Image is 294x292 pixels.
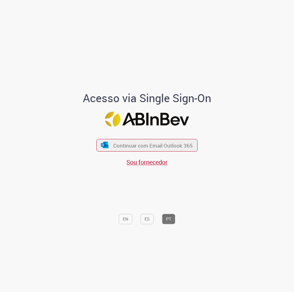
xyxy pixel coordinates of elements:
[126,158,168,166] a: Sou fornecedor
[96,139,198,152] button: ícone Azure/Microsoft 360 Continuar com Email Outlook 365
[119,214,132,224] button: EN
[141,214,154,224] button: ES
[105,112,189,127] img: Logo ABInBev
[113,142,193,149] span: Continuar com Email Outlook 365
[37,92,257,104] h1: Acesso via Single Sign-On
[162,214,175,224] button: PT
[100,142,109,148] img: ícone Azure/Microsoft 360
